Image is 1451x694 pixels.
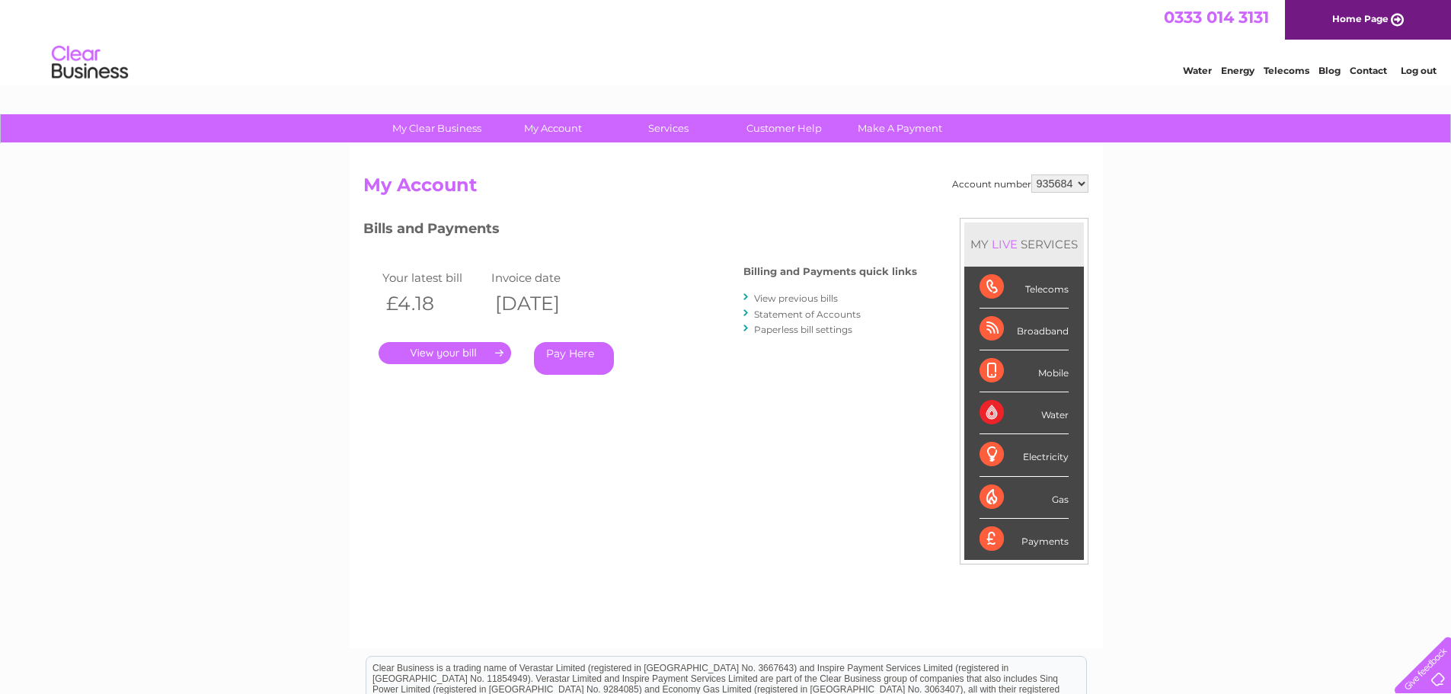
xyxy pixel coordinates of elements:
[980,519,1069,560] div: Payments
[490,114,615,142] a: My Account
[534,342,614,375] a: Pay Here
[721,114,847,142] a: Customer Help
[1221,65,1254,76] a: Energy
[964,222,1084,266] div: MY SERVICES
[366,8,1086,74] div: Clear Business is a trading name of Verastar Limited (registered in [GEOGRAPHIC_DATA] No. 3667643...
[952,174,1088,193] div: Account number
[1318,65,1341,76] a: Blog
[1164,8,1269,27] a: 0333 014 3131
[980,477,1069,519] div: Gas
[980,392,1069,434] div: Water
[754,293,838,304] a: View previous bills
[374,114,500,142] a: My Clear Business
[487,288,597,319] th: [DATE]
[487,267,597,288] td: Invoice date
[363,218,917,245] h3: Bills and Payments
[1350,65,1387,76] a: Contact
[363,174,1088,203] h2: My Account
[989,237,1021,251] div: LIVE
[980,434,1069,476] div: Electricity
[379,288,488,319] th: £4.18
[837,114,963,142] a: Make A Payment
[51,40,129,86] img: logo.png
[743,266,917,277] h4: Billing and Payments quick links
[980,350,1069,392] div: Mobile
[1401,65,1437,76] a: Log out
[980,309,1069,350] div: Broadband
[379,342,511,364] a: .
[1264,65,1309,76] a: Telecoms
[754,324,852,335] a: Paperless bill settings
[1183,65,1212,76] a: Water
[606,114,731,142] a: Services
[754,309,861,320] a: Statement of Accounts
[379,267,488,288] td: Your latest bill
[980,267,1069,309] div: Telecoms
